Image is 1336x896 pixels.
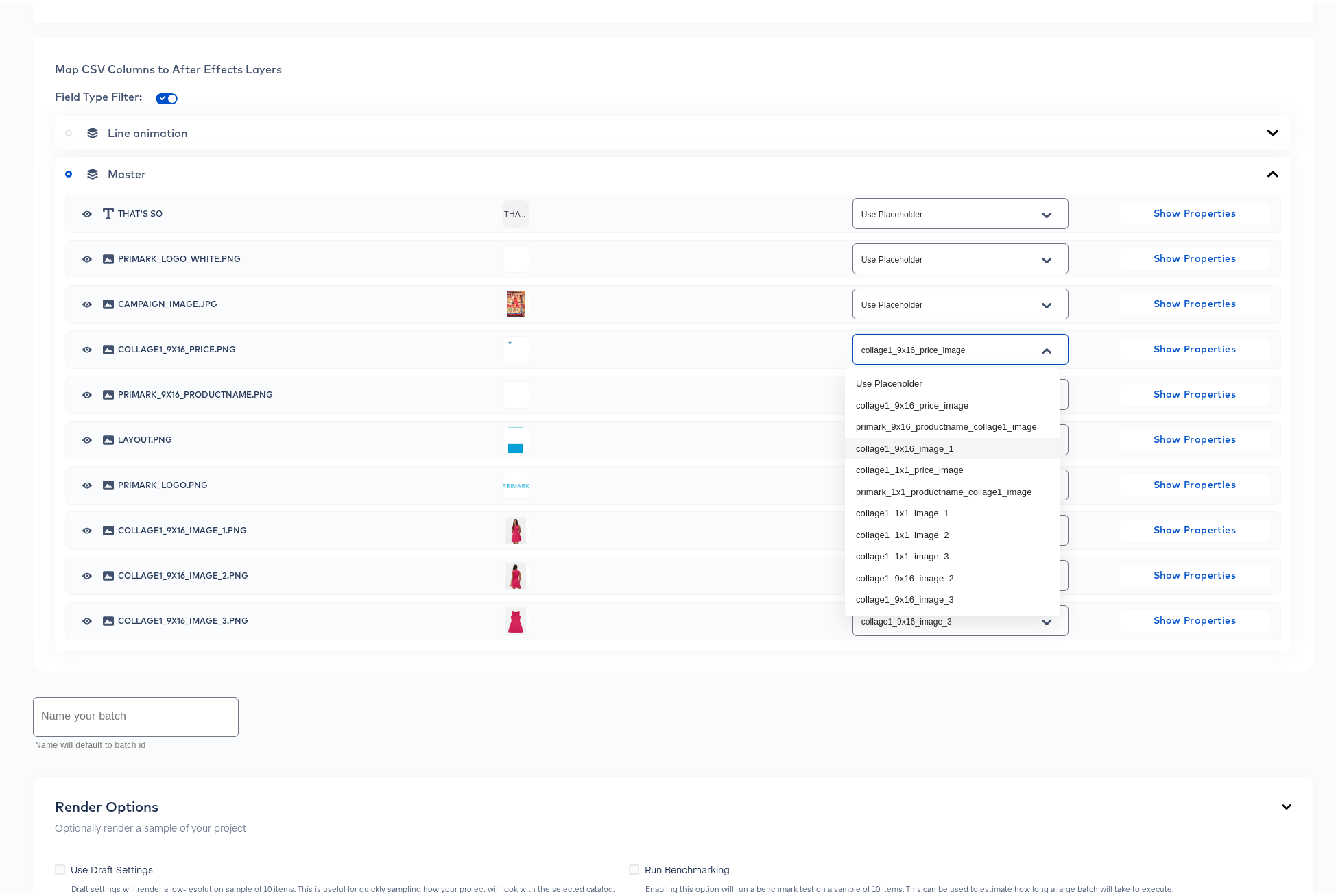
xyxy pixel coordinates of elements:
span: primark_logo.png [118,478,492,486]
span: Show Properties [1125,473,1264,490]
span: campaign_image.jpg [118,297,492,305]
button: Open [1036,246,1057,268]
span: Run Benchmarking [645,859,730,873]
span: Map CSV Columns to After Effects Layers [55,59,282,73]
span: Use Draft Settings [71,859,153,873]
button: Show Properties [1120,380,1269,402]
button: Show Properties [1120,245,1269,267]
li: collage1_9x16_image_3 [845,585,1060,607]
li: collage1_1x1_image_3 [845,542,1060,564]
span: Line animation [108,123,188,136]
li: collage1_1x1_image_2 [845,521,1060,543]
li: collage1_1x1_image_1 [845,499,1060,521]
button: Show Properties [1120,426,1269,448]
div: Draft settings will render a low-resolution sample of 10 items. This is useful for quickly sampli... [71,881,615,891]
span: Show Properties [1125,428,1264,445]
button: Open [1036,201,1057,223]
span: Master [108,164,146,178]
button: Show Properties [1120,516,1269,538]
li: collage1_9x16_image_1 [845,435,1060,457]
li: collage1_9x16_image_2 [845,564,1060,586]
span: Show Properties [1125,247,1264,264]
li: collage1_9x16_price_image [845,391,1060,413]
span: Show Properties [1125,383,1264,400]
button: Show Properties [1120,561,1269,583]
button: Show Properties [1120,335,1269,357]
span: Collage1_9x16_image_2.png [118,568,492,577]
span: Collage1_9x16_image_3.png [118,614,492,622]
span: collage1_9x16_price.png [118,342,492,350]
span: Show Properties [1125,337,1264,354]
button: Show Properties [1120,471,1269,493]
li: Use Placeholder [845,370,1060,391]
div: Render Options [55,795,246,812]
button: Show Properties [1120,607,1269,629]
span: Show Properties [1125,292,1264,309]
li: collage1_1x1_price_image [845,456,1060,478]
span: THAT'S SO [503,197,530,224]
span: THAT'S SO [118,206,492,215]
button: Close [1036,337,1057,359]
span: primark_9x16_productname.png [118,387,492,396]
span: Show Properties [1125,202,1264,219]
span: Show Properties [1125,564,1264,581]
li: primark_1x1_productname_collage1_image [845,478,1060,500]
div: Enabling this option will run a benchmark test on a sample of 10 items. This can be used to estim... [645,881,1174,891]
li: primark_9x16_productname_collage1_image [845,413,1060,435]
button: Show Properties [1120,199,1269,221]
p: Name will default to batch id [35,736,229,749]
p: Optionally render a sample of your project [55,817,246,831]
button: Show Properties [1120,290,1269,312]
button: Open [1036,608,1057,630]
span: primark_logo_white.png [118,252,492,260]
span: Layout.png [118,433,492,441]
span: Field Type Filter: [55,86,142,100]
span: Collage1_9x16_image_1.png [118,523,492,531]
span: Show Properties [1125,609,1264,626]
span: Show Properties [1125,518,1264,535]
button: Open [1036,291,1057,313]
